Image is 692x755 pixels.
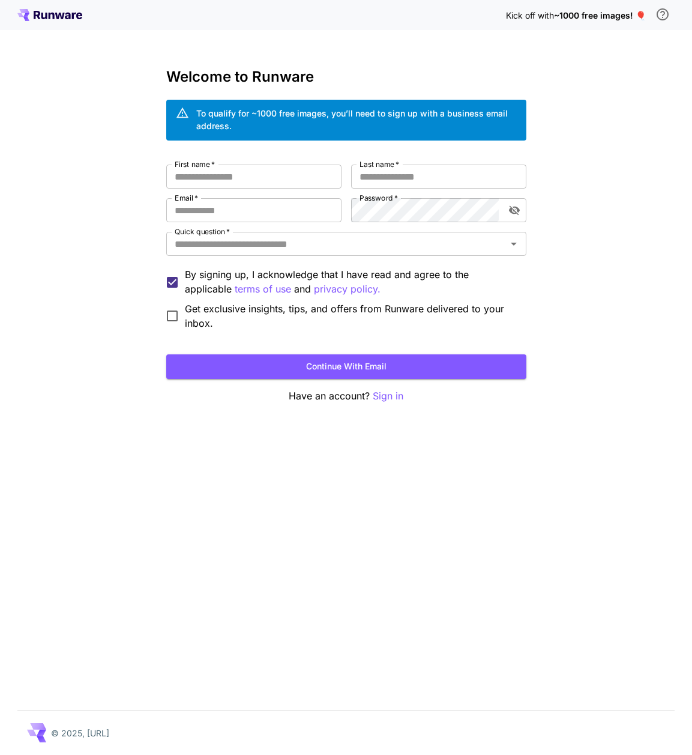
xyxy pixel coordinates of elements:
span: Get exclusive insights, tips, and offers from Runware delivered to your inbox. [185,302,517,330]
label: First name [175,159,215,169]
button: In order to qualify for free credit, you need to sign up with a business email address and click ... [651,2,675,26]
label: Last name [360,159,399,169]
p: terms of use [235,282,291,297]
p: By signing up, I acknowledge that I have read and agree to the applicable and [185,267,517,297]
label: Email [175,193,198,203]
label: Quick question [175,226,230,237]
div: To qualify for ~1000 free images, you’ll need to sign up with a business email address. [196,107,517,132]
span: Kick off with [506,10,554,20]
span: ~1000 free images! 🎈 [554,10,646,20]
h3: Welcome to Runware [166,68,526,85]
button: Continue with email [166,354,526,379]
label: Password [360,193,398,203]
p: privacy policy. [314,282,381,297]
p: © 2025, [URL] [51,727,109,739]
button: By signing up, I acknowledge that I have read and agree to the applicable terms of use and [314,282,381,297]
button: Sign in [373,389,403,404]
button: Open [505,235,522,252]
button: By signing up, I acknowledge that I have read and agree to the applicable and privacy policy. [235,282,291,297]
p: Have an account? [166,389,526,404]
button: toggle password visibility [504,199,525,221]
